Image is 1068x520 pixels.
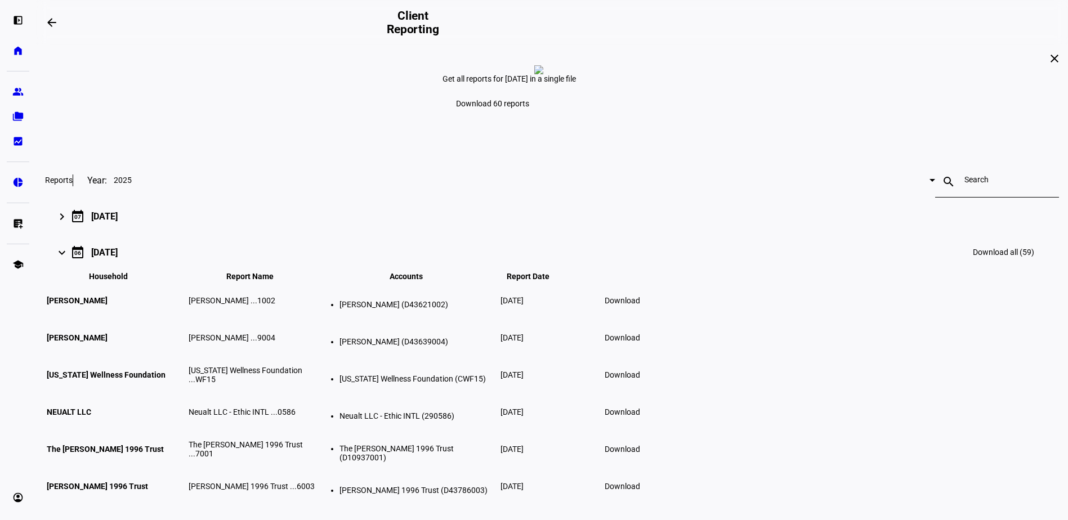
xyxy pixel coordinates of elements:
[605,482,640,491] span: Download
[114,176,132,185] span: 2025
[189,407,296,416] span: Neualt LLC - Ethic INTL ...0586
[598,475,647,497] a: Download
[91,211,118,222] div: [DATE]
[500,468,573,504] td: [DATE]
[456,99,529,108] span: Download 60 reports
[12,86,24,97] eth-mat-symbol: group
[189,296,275,305] span: [PERSON_NAME] ...1002
[973,248,1034,257] span: Download all (59)
[598,289,647,312] a: Download
[45,234,1059,270] mat-expansion-panel-header: 06[DATE]Download all (59)
[7,171,29,194] a: pie_chart
[605,407,640,416] span: Download
[12,177,24,188] eth-mat-symbol: pie_chart
[189,440,303,458] span: The [PERSON_NAME] 1996 Trust ...7001
[12,259,24,270] eth-mat-symbol: school
[964,175,1030,184] input: Search
[605,370,640,379] span: Download
[47,333,108,342] span: [PERSON_NAME]
[339,300,498,309] li: [PERSON_NAME] (D43621002)
[12,136,24,147] eth-mat-symbol: bid_landscape
[598,364,647,386] a: Download
[598,326,647,349] a: Download
[12,111,24,122] eth-mat-symbol: folder_copy
[74,214,81,220] div: 07
[605,445,640,454] span: Download
[935,175,962,189] mat-icon: search
[7,105,29,128] a: folder_copy
[500,283,573,319] td: [DATE]
[500,431,573,467] td: [DATE]
[7,80,29,103] a: group
[390,272,440,281] span: Accounts
[1048,52,1061,65] mat-icon: close
[91,247,118,258] div: [DATE]
[74,250,81,256] div: 06
[966,239,1041,266] a: Download all (59)
[443,74,662,83] div: Get all reports for [DATE] in a single file
[12,45,24,56] eth-mat-symbol: home
[500,357,573,393] td: [DATE]
[12,218,24,229] eth-mat-symbol: list_alt_add
[605,296,640,305] span: Download
[45,176,73,185] h3: Reports
[71,245,84,259] mat-icon: calendar_today
[12,15,24,26] eth-mat-symbol: left_panel_open
[71,209,84,223] mat-icon: calendar_today
[55,210,69,223] mat-icon: keyboard_arrow_right
[73,174,107,186] div: Year:
[47,407,91,416] span: NEUALT LLC
[339,444,498,462] li: The [PERSON_NAME] 1996 Trust (D10937001)
[189,366,302,384] span: [US_STATE] Wellness Foundation ...WF15
[339,411,498,420] li: Neualt LLC - Ethic INTL (290586)
[534,65,543,74] img: report-zero.png
[500,394,573,430] td: [DATE]
[7,130,29,153] a: bid_landscape
[598,401,647,423] a: Download
[189,333,275,342] span: [PERSON_NAME] ...9004
[47,445,164,454] span: The [PERSON_NAME] 1996 Trust
[605,333,640,342] span: Download
[507,272,566,281] span: Report Date
[12,492,24,503] eth-mat-symbol: account_circle
[89,272,145,281] span: Household
[189,482,315,491] span: [PERSON_NAME] 1996 Trust ...6003
[443,92,543,115] a: Download 60 reports
[339,374,498,383] li: [US_STATE] Wellness Foundation (CWF15)
[45,16,59,29] mat-icon: arrow_backwards
[47,296,108,305] span: [PERSON_NAME]
[339,337,498,346] li: [PERSON_NAME] (D43639004)
[47,482,148,491] span: [PERSON_NAME] 1996 Trust
[500,320,573,356] td: [DATE]
[47,370,166,379] span: [US_STATE] Wellness Foundation
[7,39,29,62] a: home
[45,198,1059,234] mat-expansion-panel-header: 07[DATE]
[378,9,447,36] h2: Client Reporting
[598,438,647,460] a: Download
[55,246,69,259] mat-icon: keyboard_arrow_right
[339,486,498,495] li: [PERSON_NAME] 1996 Trust (D43786003)
[226,272,291,281] span: Report Name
